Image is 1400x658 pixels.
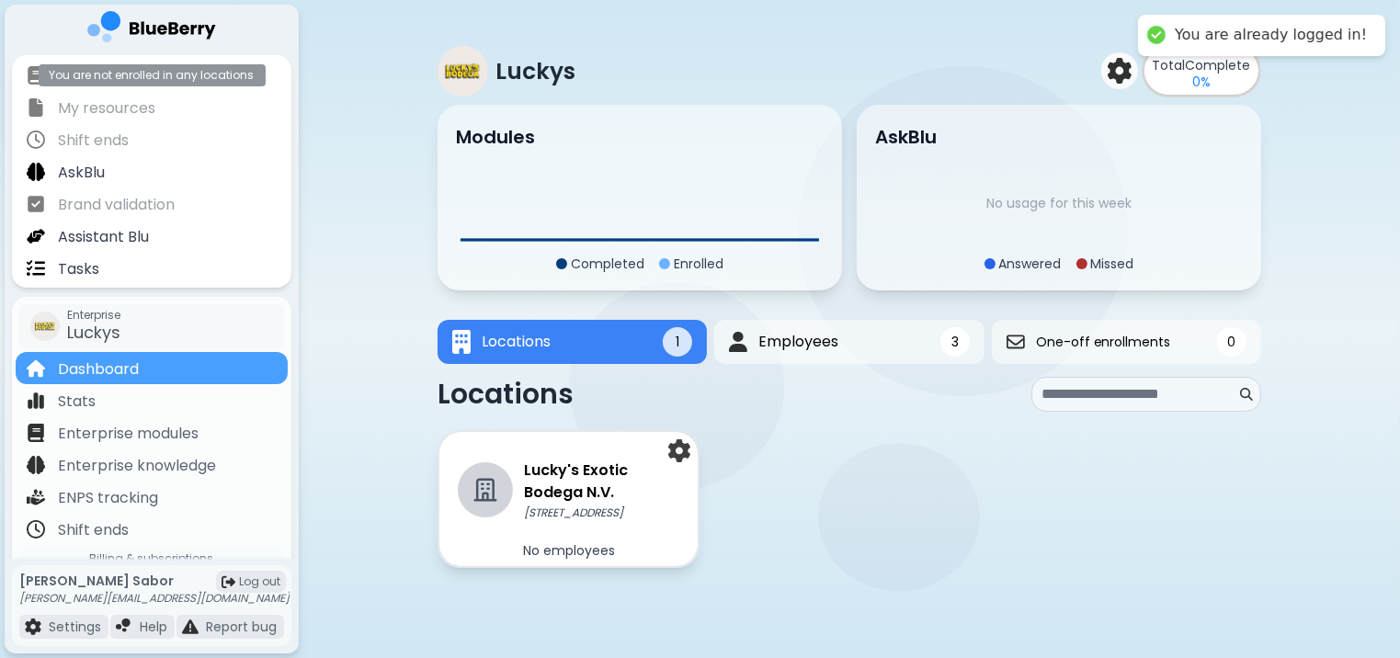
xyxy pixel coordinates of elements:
span: 3 [951,334,959,350]
img: file icon [182,618,199,635]
p: My training [58,65,138,87]
img: file icon [116,618,132,635]
p: Shift ends [58,519,129,541]
button: EmployeesEmployees3 [714,320,984,364]
p: Dashboard [58,358,139,380]
p: Report bug [206,618,277,635]
span: Luckys [67,321,120,344]
p: Enterprise modules [58,423,199,445]
p: Completed [571,255,644,272]
p: Assistant Blu [58,226,149,248]
p: Tasks [58,258,99,280]
img: settings [1107,58,1133,84]
img: Locations [452,330,471,355]
p: 0 % [1192,74,1211,90]
img: file icon [27,195,45,213]
p: Complete [1153,57,1251,74]
p: My resources [58,97,155,119]
img: search icon [1240,388,1253,401]
img: file icon [27,456,45,474]
p: No employees [523,542,615,559]
p: Missed [1091,255,1134,272]
p: Help [140,618,167,635]
div: You are already logged in! [1175,26,1367,45]
a: Billing & subscriptions [19,547,284,569]
p: Settings [49,618,101,635]
span: Employees [758,331,838,353]
p: [STREET_ADDRESS] [524,505,679,520]
img: file icon [25,618,41,635]
img: file icon [27,227,45,245]
span: 0 [1227,334,1235,350]
img: file icon [27,488,45,506]
img: One-off enrollments [1007,333,1025,351]
img: file icon [27,391,45,410]
button: LocationsLocations1 [438,320,707,364]
p: Shift ends [58,130,129,152]
img: settings [668,439,690,462]
p: [PERSON_NAME][EMAIL_ADDRESS][DOMAIN_NAME] [19,591,290,606]
p: Stats [58,391,96,413]
img: logout [222,575,235,589]
span: One-off enrollments [1036,334,1171,350]
img: file icon [27,163,45,181]
img: company logo [87,11,216,49]
p: Enterprise knowledge [58,455,216,477]
p: Luckys [495,56,575,86]
span: Billing & subscriptions [90,550,214,566]
img: file icon [27,66,45,85]
img: company thumbnail [30,312,60,341]
p: Enrolled [674,255,723,272]
span: 1 [676,334,679,350]
button: One-off enrollmentsOne-off enrollments0 [992,320,1261,364]
img: file icon [27,359,45,378]
p: Locations [438,378,574,411]
img: file icon [27,98,45,117]
img: company thumbnail [438,46,488,96]
p: No usage for this week [986,195,1132,211]
span: Total [1153,56,1186,74]
p: ENPS tracking [58,487,158,509]
span: Enterprise [67,308,120,323]
img: file icon [27,520,45,539]
img: file icon [27,259,45,278]
span: Log out [239,574,280,589]
img: file icon [27,424,45,442]
p: [PERSON_NAME] Sabor [19,573,290,589]
h3: Modules [456,123,535,151]
p: Answered [999,255,1062,272]
p: Brand validation [58,194,175,216]
img: Employees [729,332,747,353]
span: Locations [482,331,551,353]
img: file icon [27,130,45,149]
h3: Lucky's Exotic Bodega N.V. [524,459,679,504]
p: AskBlu [58,162,105,184]
h3: AskBlu [875,123,937,151]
